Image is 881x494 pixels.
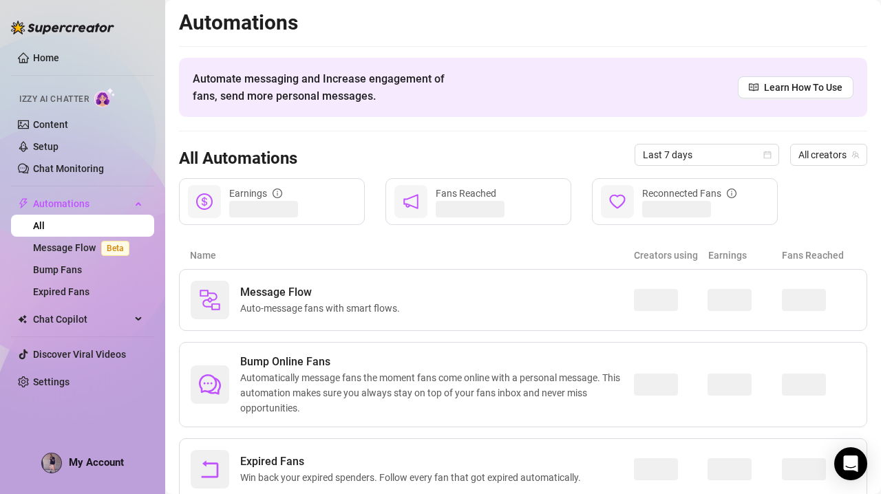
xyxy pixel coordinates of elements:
span: info-circle [273,189,282,198]
span: All creators [798,144,859,165]
a: Message FlowBeta [33,242,135,253]
span: Automations [33,193,131,215]
a: Settings [33,376,70,387]
a: Setup [33,141,59,152]
span: calendar [763,151,772,159]
img: AI Chatter [94,87,116,107]
article: Earnings [708,248,783,263]
h3: All Automations [179,148,297,170]
span: Izzy AI Chatter [19,93,89,106]
span: My Account [69,456,124,469]
a: Discover Viral Videos [33,349,126,360]
span: Beta [101,241,129,256]
span: rollback [199,458,221,480]
img: svg%3e [199,289,221,311]
div: Earnings [229,186,282,201]
span: Auto-message fans with smart flows. [240,301,405,316]
span: Automate messaging and Increase engagement of fans, send more personal messages. [193,70,458,105]
span: Fans Reached [436,188,496,199]
span: comment [199,374,221,396]
span: read [749,83,758,92]
a: Home [33,52,59,63]
span: notification [403,193,419,210]
a: Bump Fans [33,264,82,275]
span: Last 7 days [643,144,771,165]
h2: Automations [179,10,867,36]
img: Chat Copilot [18,314,27,324]
span: Expired Fans [240,453,586,470]
div: Reconnected Fans [642,186,736,201]
a: All [33,220,45,231]
article: Fans Reached [782,248,856,263]
span: info-circle [727,189,736,198]
span: thunderbolt [18,198,29,209]
span: heart [609,193,626,210]
article: Name [190,248,634,263]
div: Open Intercom Messenger [834,447,867,480]
span: Win back your expired spenders. Follow every fan that got expired automatically. [240,470,586,485]
img: ACg8ocJnRDnvrwDj0-sGpsdNwFfXeqPdAyWo0FmYp_JXpFAF5HOWlA=s96-c [42,453,61,473]
span: Message Flow [240,284,405,301]
span: Bump Online Fans [240,354,634,370]
img: logo-BBDzfeDw.svg [11,21,114,34]
a: Chat Monitoring [33,163,104,174]
span: Automatically message fans the moment fans come online with a personal message. This automation m... [240,370,634,416]
article: Creators using [634,248,708,263]
a: Expired Fans [33,286,89,297]
span: team [851,151,860,159]
span: Learn How To Use [764,80,842,95]
a: Learn How To Use [738,76,853,98]
a: Content [33,119,68,130]
span: dollar [196,193,213,210]
span: Chat Copilot [33,308,131,330]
